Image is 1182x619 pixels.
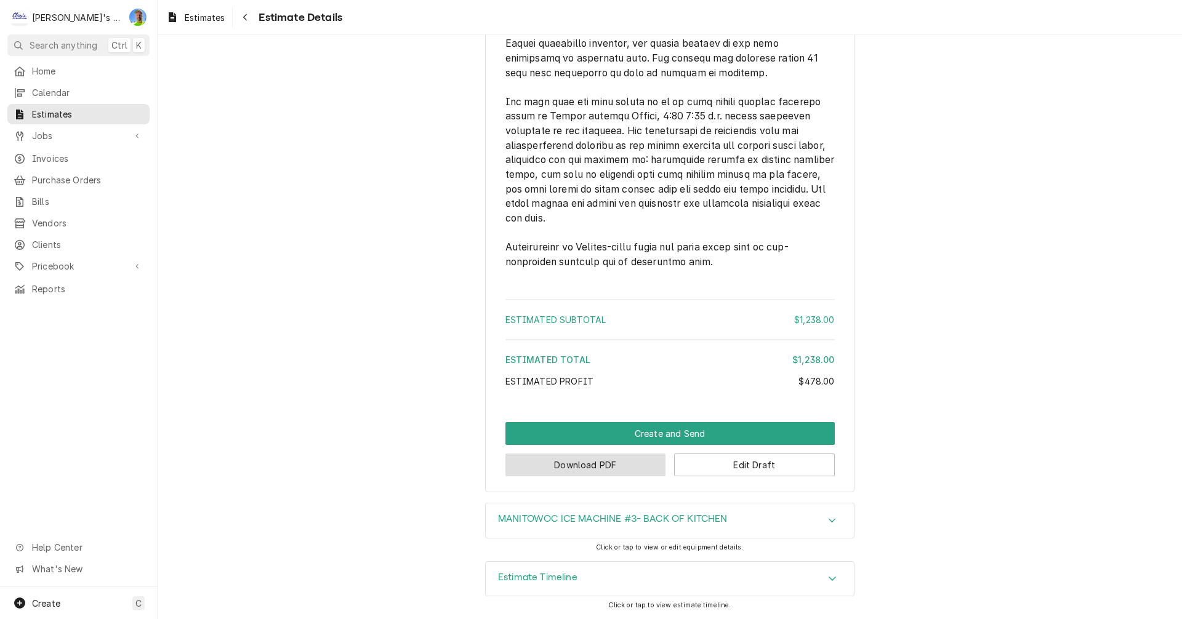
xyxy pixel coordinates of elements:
[32,562,142,575] span: What's New
[7,559,150,579] a: Go to What's New
[7,256,150,276] a: Go to Pricebook
[486,503,854,538] div: Accordion Header
[32,598,60,609] span: Create
[7,126,150,146] a: Go to Jobs
[7,34,150,56] button: Search anythingCtrlK
[7,234,150,255] a: Clients
[32,11,123,24] div: [PERSON_NAME]'s Refrigeration
[185,11,225,24] span: Estimates
[129,9,147,26] div: Greg Austin's Avatar
[32,282,143,295] span: Reports
[486,562,854,596] button: Accordion Details Expand Trigger
[32,65,143,78] span: Home
[485,503,854,538] div: MANITOWOC ICE MACHINE #3- BACK OF KITCHEN
[7,170,150,190] a: Purchase Orders
[32,129,125,142] span: Jobs
[798,375,834,388] div: $478.00
[32,195,143,208] span: Bills
[129,9,147,26] div: GA
[608,601,731,609] span: Click or tap to view estimate timeline.
[792,353,834,366] div: $1,238.00
[674,453,835,476] button: Edit Draft
[30,39,97,52] span: Search anything
[111,39,127,52] span: Ctrl
[32,108,143,121] span: Estimates
[7,191,150,212] a: Bills
[498,572,577,583] h3: Estimate Timeline
[486,503,854,538] button: Accordion Details Expand Trigger
[161,7,230,28] a: Estimates
[11,9,28,26] div: Clay's Refrigeration's Avatar
[7,104,150,124] a: Estimates
[498,513,728,525] h3: MANITOWOC ICE MACHINE #3- BACK OF KITCHEN
[505,353,835,366] div: Estimated Total
[235,7,255,27] button: Navigate back
[32,152,143,165] span: Invoices
[505,314,606,325] span: Estimated Subtotal
[485,561,854,597] div: Estimate Timeline
[32,541,142,554] span: Help Center
[505,354,590,365] span: Estimated Total
[255,9,342,26] span: Estimate Details
[486,562,854,596] div: Accordion Header
[7,82,150,103] a: Calendar
[505,422,835,476] div: Button Group
[505,313,835,326] div: Estimated Subtotal
[505,376,594,386] span: Estimated Profit
[7,148,150,169] a: Invoices
[505,422,835,445] button: Create and Send
[135,597,142,610] span: C
[794,313,834,326] div: $1,238.00
[7,537,150,557] a: Go to Help Center
[32,238,143,251] span: Clients
[505,422,835,445] div: Button Group Row
[505,453,666,476] button: Download PDF
[136,39,142,52] span: K
[596,543,744,551] span: Click or tap to view or edit equipment details.
[7,279,150,299] a: Reports
[32,260,125,273] span: Pricebook
[7,61,150,81] a: Home
[505,445,835,476] div: Button Group Row
[11,9,28,26] div: C
[32,174,143,186] span: Purchase Orders
[505,295,835,396] div: Amount Summary
[32,86,143,99] span: Calendar
[7,213,150,233] a: Vendors
[32,217,143,230] span: Vendors
[505,375,835,388] div: Estimated Profit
